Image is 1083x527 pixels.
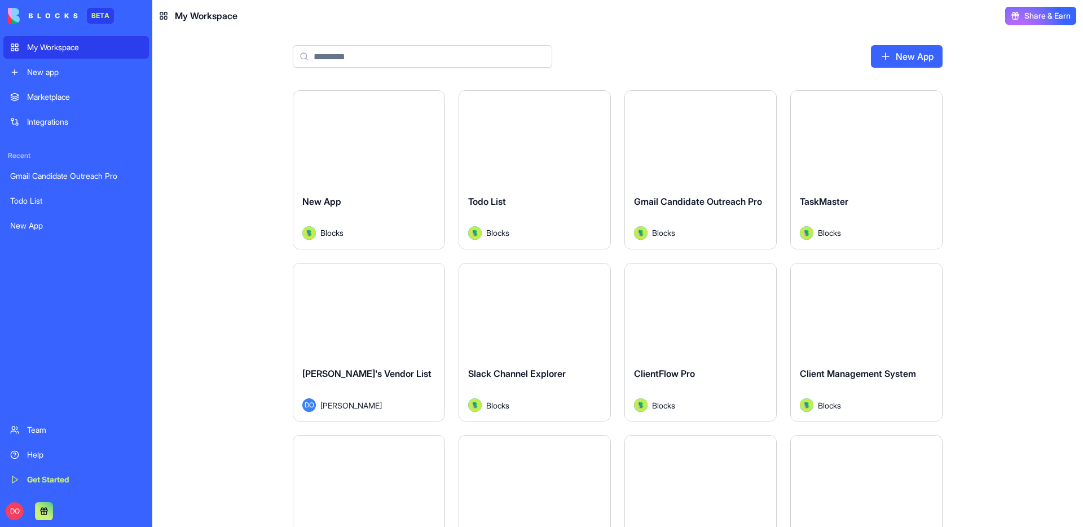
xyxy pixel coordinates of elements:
[800,226,813,240] img: Avatar
[468,368,566,379] span: Slack Channel Explorer
[468,196,506,207] span: Todo List
[27,424,142,436] div: Team
[27,42,142,53] div: My Workspace
[652,399,675,411] span: Blocks
[3,111,149,133] a: Integrations
[3,419,149,441] a: Team
[302,196,341,207] span: New App
[3,214,149,237] a: New App
[624,263,777,422] a: ClientFlow ProAvatarBlocks
[175,9,237,23] span: My Workspace
[87,8,114,24] div: BETA
[459,263,611,422] a: Slack Channel ExplorerAvatarBlocks
[302,398,316,412] span: DO
[634,368,695,379] span: ClientFlow Pro
[800,368,916,379] span: Client Management System
[10,170,142,182] div: Gmail Candidate Outreach Pro
[3,61,149,84] a: New app
[3,151,149,160] span: Recent
[652,227,675,239] span: Blocks
[302,226,316,240] img: Avatar
[10,220,142,231] div: New App
[3,86,149,108] a: Marketplace
[27,449,142,460] div: Help
[1024,10,1071,21] span: Share & Earn
[6,502,24,520] span: DO
[27,474,142,485] div: Get Started
[3,165,149,187] a: Gmail Candidate Outreach Pro
[320,227,344,239] span: Blocks
[634,226,648,240] img: Avatar
[8,8,78,24] img: logo
[634,398,648,412] img: Avatar
[1005,7,1076,25] button: Share & Earn
[790,90,943,249] a: TaskMasterAvatarBlocks
[3,468,149,491] a: Get Started
[293,90,445,249] a: New AppAvatarBlocks
[486,227,509,239] span: Blocks
[634,196,762,207] span: Gmail Candidate Outreach Pro
[8,8,114,24] a: BETA
[3,36,149,59] a: My Workspace
[800,398,813,412] img: Avatar
[27,91,142,103] div: Marketplace
[468,398,482,412] img: Avatar
[871,45,943,68] a: New App
[302,368,432,379] span: [PERSON_NAME]'s Vendor List
[10,195,142,207] div: Todo List
[468,226,482,240] img: Avatar
[27,116,142,128] div: Integrations
[3,190,149,212] a: Todo List
[818,227,841,239] span: Blocks
[3,443,149,466] a: Help
[624,90,777,249] a: Gmail Candidate Outreach ProAvatarBlocks
[486,399,509,411] span: Blocks
[320,399,382,411] span: [PERSON_NAME]
[800,196,848,207] span: TaskMaster
[790,263,943,422] a: Client Management SystemAvatarBlocks
[293,263,445,422] a: [PERSON_NAME]'s Vendor ListDO[PERSON_NAME]
[818,399,841,411] span: Blocks
[459,90,611,249] a: Todo ListAvatarBlocks
[27,67,142,78] div: New app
